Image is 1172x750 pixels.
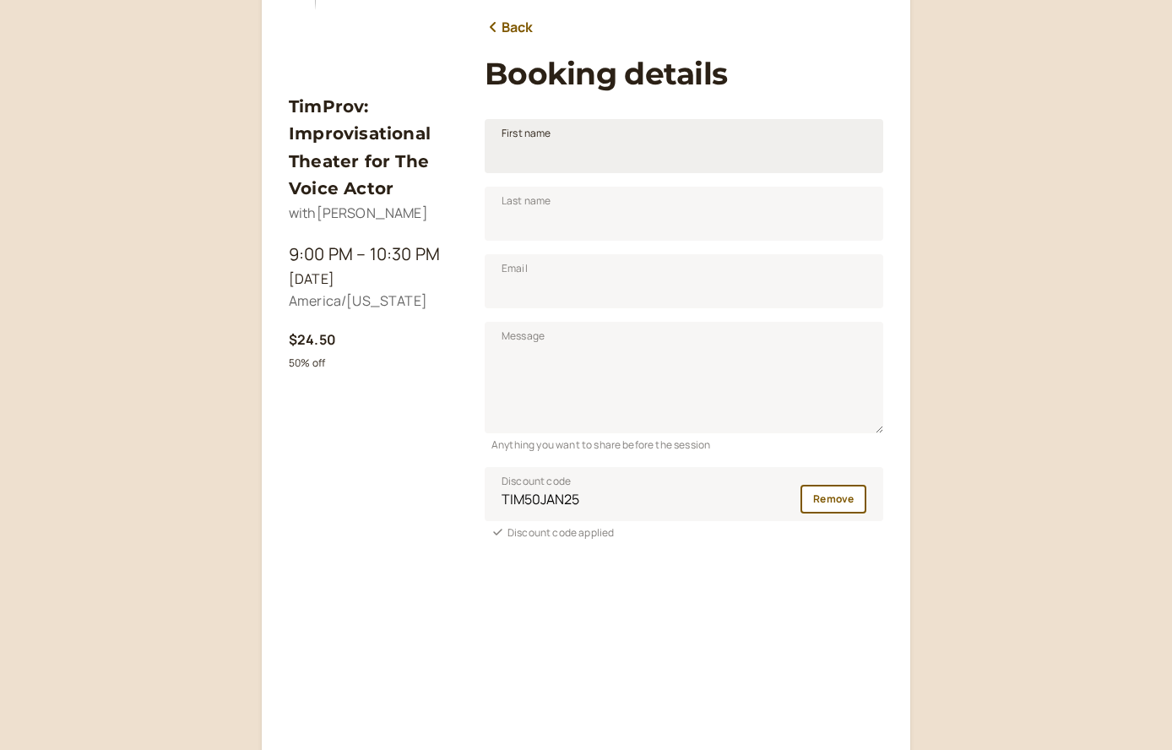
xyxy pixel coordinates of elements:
a: Back [485,17,534,39]
span: Email [502,260,528,277]
div: America/[US_STATE] [289,291,458,312]
input: Email [485,254,883,308]
h3: TimProv: Improvisational Theater for The Voice Actor [289,93,458,203]
small: 50% off [289,356,325,370]
span: with [PERSON_NAME] [289,204,428,222]
button: Remove [800,485,866,514]
span: Discount code [502,473,571,490]
iframe: Secure payment input frame [481,551,887,747]
span: Remove [813,492,854,506]
div: Anything you want to share before the session [485,433,883,453]
input: First name [485,119,883,173]
div: [DATE] [289,269,458,291]
textarea: Message [485,322,883,433]
h1: Booking details [485,56,883,92]
span: Message [502,328,545,345]
span: Discount code applied [507,525,614,540]
span: Last name [502,193,551,209]
input: Last name [485,187,883,241]
div: 9:00 PM – 10:30 PM [289,241,458,268]
span: First name [502,125,551,142]
input: Discount code [485,467,883,521]
b: $24.50 [289,330,336,349]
